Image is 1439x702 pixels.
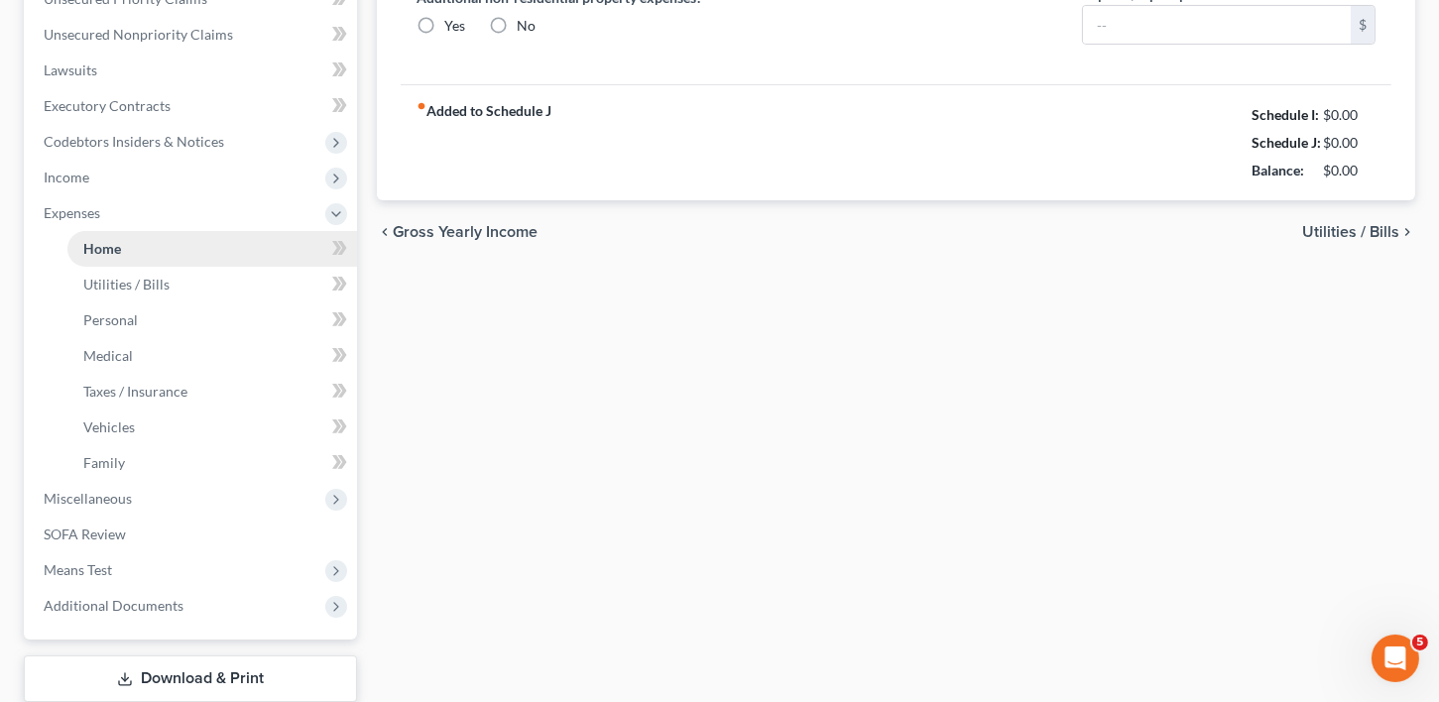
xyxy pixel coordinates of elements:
[1324,133,1377,153] div: $0.00
[377,224,393,240] i: chevron_left
[44,97,171,114] span: Executory Contracts
[28,88,357,124] a: Executory Contracts
[1083,6,1351,44] input: --
[83,383,187,400] span: Taxes / Insurance
[67,445,357,481] a: Family
[44,61,97,78] span: Lawsuits
[44,26,233,43] span: Unsecured Nonpriority Claims
[67,338,357,374] a: Medical
[83,276,170,292] span: Utilities / Bills
[1302,224,1399,240] span: Utilities / Bills
[1351,6,1375,44] div: $
[44,490,132,507] span: Miscellaneous
[28,53,357,88] a: Lawsuits
[44,597,183,614] span: Additional Documents
[44,561,112,578] span: Means Test
[83,311,138,328] span: Personal
[1412,635,1428,650] span: 5
[67,374,357,409] a: Taxes / Insurance
[1324,161,1377,180] div: $0.00
[83,418,135,435] span: Vehicles
[1252,106,1319,123] strong: Schedule I:
[67,302,357,338] a: Personal
[83,240,121,257] span: Home
[44,169,89,185] span: Income
[444,16,465,36] label: Yes
[28,517,357,552] a: SOFA Review
[24,655,357,702] a: Download & Print
[417,101,426,111] i: fiber_manual_record
[1399,224,1415,240] i: chevron_right
[1372,635,1419,682] iframe: Intercom live chat
[44,526,126,542] span: SOFA Review
[67,267,357,302] a: Utilities / Bills
[377,224,538,240] button: chevron_left Gross Yearly Income
[44,204,100,221] span: Expenses
[417,101,551,184] strong: Added to Schedule J
[517,16,536,36] label: No
[1302,224,1415,240] button: Utilities / Bills chevron_right
[1324,105,1377,125] div: $0.00
[1252,162,1304,178] strong: Balance:
[67,231,357,267] a: Home
[83,347,133,364] span: Medical
[67,409,357,445] a: Vehicles
[393,224,538,240] span: Gross Yearly Income
[83,454,125,471] span: Family
[1252,134,1321,151] strong: Schedule J:
[44,133,224,150] span: Codebtors Insiders & Notices
[28,17,357,53] a: Unsecured Nonpriority Claims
